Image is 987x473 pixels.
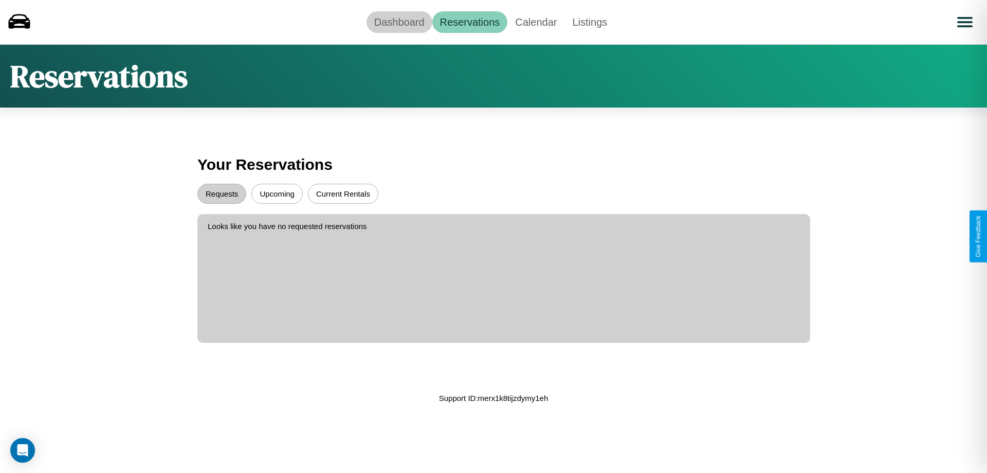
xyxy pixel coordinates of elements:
[975,216,982,257] div: Give Feedback
[308,184,378,204] button: Current Rentals
[367,11,432,33] a: Dashboard
[951,8,979,37] button: Open menu
[10,438,35,463] div: Open Intercom Messenger
[197,184,246,204] button: Requests
[10,55,188,97] h1: Reservations
[564,11,615,33] a: Listings
[208,219,800,233] p: Looks like you have no requested reservations
[507,11,564,33] a: Calendar
[251,184,303,204] button: Upcoming
[439,391,549,405] p: Support ID: merx1k8tijzdymy1eh
[197,151,790,179] h3: Your Reservations
[432,11,508,33] a: Reservations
